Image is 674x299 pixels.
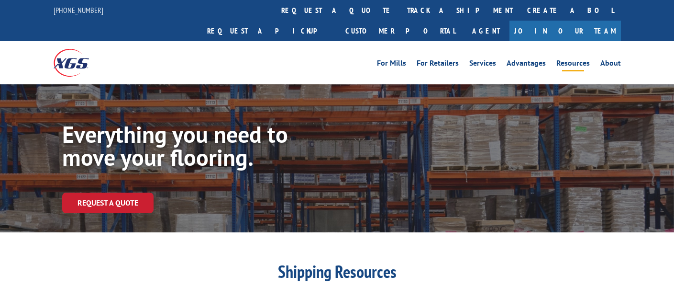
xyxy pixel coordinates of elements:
h1: Everything you need to move your flooring. [62,123,349,173]
a: Services [469,59,496,70]
a: Customer Portal [338,21,463,41]
a: Request a pickup [200,21,338,41]
a: For Retailers [417,59,459,70]
a: Advantages [507,59,546,70]
a: [PHONE_NUMBER] [54,5,103,15]
a: About [600,59,621,70]
a: Agent [463,21,509,41]
a: Request a Quote [62,193,154,213]
a: Join Our Team [509,21,621,41]
a: For Mills [377,59,406,70]
a: Resources [556,59,590,70]
h1: Shipping Resources [146,263,529,285]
